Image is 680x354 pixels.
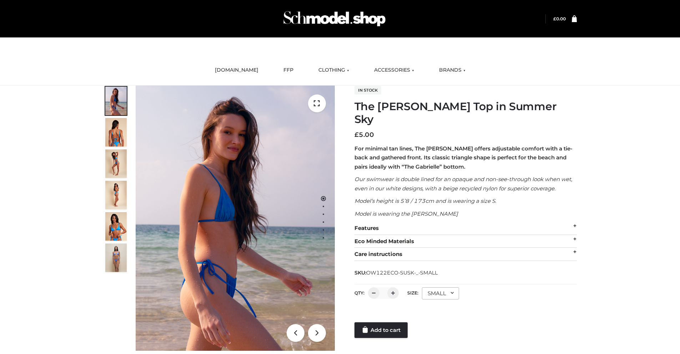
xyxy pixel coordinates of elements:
[354,268,438,277] span: SKU:
[354,100,577,126] h1: The [PERSON_NAME] Top in Summer Sky
[278,62,299,78] a: FFP
[422,287,459,299] div: SMALL
[354,210,458,217] em: Model is wearing the [PERSON_NAME]
[354,131,359,139] span: £
[105,87,127,115] img: 1.Alex-top_SS-1_4464b1e7-c2c9-4e4b-a62c-58381cd673c0-1.jpg
[105,243,127,272] img: SSVC.jpg
[354,176,572,192] em: Our swimwear is double lined for an opaque and non-see-through look when wet, even in our white d...
[354,322,408,338] a: Add to cart
[354,290,364,296] label: QTY:
[354,131,374,139] bdi: 5.00
[136,86,335,351] img: 1.Alex-top_SS-1_4464b1e7-c2c9-4e4b-a62c-58381cd673c0 (1)
[354,235,577,248] div: Eco Minded Materials
[354,222,577,235] div: Features
[354,197,496,204] em: Model’s height is 5’8 / 173cm and is wearing a size S.
[313,62,354,78] a: CLOTHING
[407,290,418,296] label: Size:
[105,118,127,147] img: 5.Alex-top_CN-1-1_1-1.jpg
[354,86,381,94] span: In stock
[369,62,419,78] a: ACCESSORIES
[105,212,127,241] img: 2.Alex-top_CN-1-1-2.jpg
[434,62,471,78] a: BRANDS
[281,5,388,33] img: Schmodel Admin 964
[105,181,127,209] img: 3.Alex-top_CN-1-1-2.jpg
[553,16,556,21] span: £
[354,145,573,170] strong: For minimal tan lines, The [PERSON_NAME] offers adjustable comfort with a tie-back and gathered f...
[210,62,264,78] a: [DOMAIN_NAME]
[366,270,438,276] span: OW122ECO-SUSK-_-SMALL
[354,248,577,261] div: Care instructions
[553,16,566,21] bdi: 0.00
[105,149,127,178] img: 4.Alex-top_CN-1-1-2.jpg
[553,16,566,21] a: £0.00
